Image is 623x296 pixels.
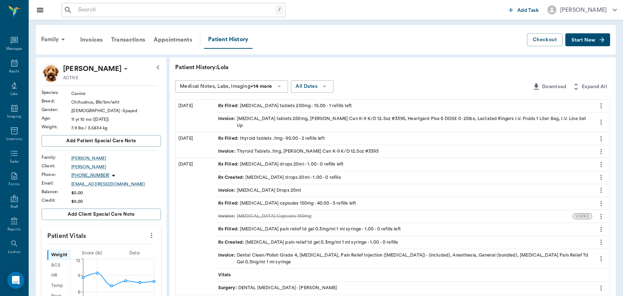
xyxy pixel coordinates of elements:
[71,164,161,170] div: [PERSON_NAME]
[33,3,47,17] button: Close drawer
[42,209,161,220] button: Add client Special Care Note
[595,145,607,158] button: more
[42,115,71,121] div: Age :
[42,89,71,96] div: Species :
[565,33,610,47] button: Start New
[506,3,542,16] button: Add Task
[113,250,156,257] div: Date
[42,135,161,147] button: Add patient Special Care Note
[78,290,80,294] tspan: 6
[218,102,352,109] div: [MEDICAL_DATA] tablets 250mg - 15.00 - 1 refills left
[71,116,161,123] div: 11 yr 10 mo ([DATE])
[42,154,71,161] div: Family :
[6,46,23,52] div: Messages
[10,91,18,97] div: Labs
[595,223,607,235] button: more
[42,171,71,178] div: Phone :
[218,174,341,181] div: [MEDICAL_DATA] drops 20ml - 1.00 - 0 refills
[71,99,161,105] div: Chihuahua, Blk/brn/wht
[47,250,70,260] div: Weight
[6,137,22,142] div: Inventory
[595,171,607,183] button: more
[68,210,135,218] span: Add client Special Care Note
[8,227,21,232] div: Reports
[218,115,589,129] div: [MEDICAL_DATA] tablets 250mg, [PERSON_NAME] Can K-9 K/D 12.5oz #3395, Heartgard Plus 6 DOSE 0- 25...
[218,239,246,246] span: Rx Created :
[71,172,109,178] p: [PHONE_NUMBER]
[42,98,71,104] div: Breed :
[218,252,589,266] div: Dental Clean/Polish Grade 4, [MEDICAL_DATA], Pain Relief Injection ([MEDICAL_DATA]) - (included),...
[291,80,334,93] button: All Dates
[42,180,71,186] div: Email :
[527,33,562,47] button: Checkout
[218,174,246,181] span: Rx Created :
[218,187,237,194] span: Invoice :
[218,148,237,155] span: Invoice :
[542,3,623,16] button: [PERSON_NAME]
[218,161,344,168] div: [MEDICAL_DATA] drops 20ml - 1.00 - 0 refills left
[42,106,71,113] div: Gender :
[595,197,607,210] button: more
[107,31,149,48] a: Transactions
[176,100,215,132] div: [DATE]
[595,116,607,128] button: more
[218,200,240,207] span: Rx Filled :
[8,249,20,255] div: Lookup
[218,135,325,142] div: thyroid tablets .1mg - 90.00 - 2 refills left
[76,31,107,48] a: Invoices
[7,114,21,119] div: Imaging
[218,187,301,194] div: [MEDICAL_DATA] Drops 20ml
[595,184,607,196] button: more
[78,273,80,277] tspan: 9
[595,158,607,171] button: more
[146,229,157,242] button: more
[180,82,272,91] div: Medical Notes, Labs, Imaging
[71,250,113,257] div: Score ( lb )
[218,226,401,233] div: [MEDICAL_DATA] pain relief td gel 0.3mg/ml 1 ml syringe - 1.00 - 0 refills left
[10,159,19,164] div: Tasks
[71,198,161,205] div: $0.00
[37,31,72,48] div: Family
[42,226,161,244] p: Patient Vitals
[573,214,592,219] span: VOIDED
[218,213,312,220] div: [MEDICAL_DATA] Capsules 150mg
[176,158,215,294] div: [DATE]
[218,161,240,168] span: Rx Filled :
[218,252,237,266] span: Invoice :
[47,260,70,271] div: BCS
[42,197,71,204] div: Credit :
[9,69,19,74] div: Appts
[595,210,607,223] button: more
[66,137,136,145] span: Add patient Special Care Note
[218,200,356,207] div: [MEDICAL_DATA] capsules 150mg - 40.00 - 5 refills left
[176,132,215,158] div: [DATE]
[218,115,237,129] span: Invoice :
[218,239,398,246] div: [MEDICAL_DATA] pain relief td gel 0.3mg/ml 1 ml syringe - 1.00 - 0 refills
[42,63,60,82] img: Profile Image
[47,281,70,291] div: Temp
[204,31,253,49] div: Patient History
[71,155,161,162] a: [PERSON_NAME]
[595,282,607,294] button: more
[76,258,80,263] tspan: 12
[71,108,161,114] div: [DEMOGRAPHIC_DATA] - Spayed
[47,271,70,281] div: HR
[529,80,569,94] button: Download
[42,188,71,195] div: Balance :
[149,31,196,48] a: Appointments
[71,90,161,97] div: Canine
[10,204,18,210] div: Staff
[63,75,78,81] p: ACTIVE
[218,226,240,233] span: Rx Filled :
[218,135,240,142] span: Rx Filled :
[63,63,121,75] p: [PERSON_NAME]
[218,272,233,278] span: Vitals
[595,100,607,112] button: more
[218,102,240,109] span: Rx Filled :
[218,148,379,155] div: Thyroid Tablets .1mg, [PERSON_NAME] Can K-9 K/D 12.5oz #3395
[42,163,71,169] div: Client :
[595,236,607,248] button: more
